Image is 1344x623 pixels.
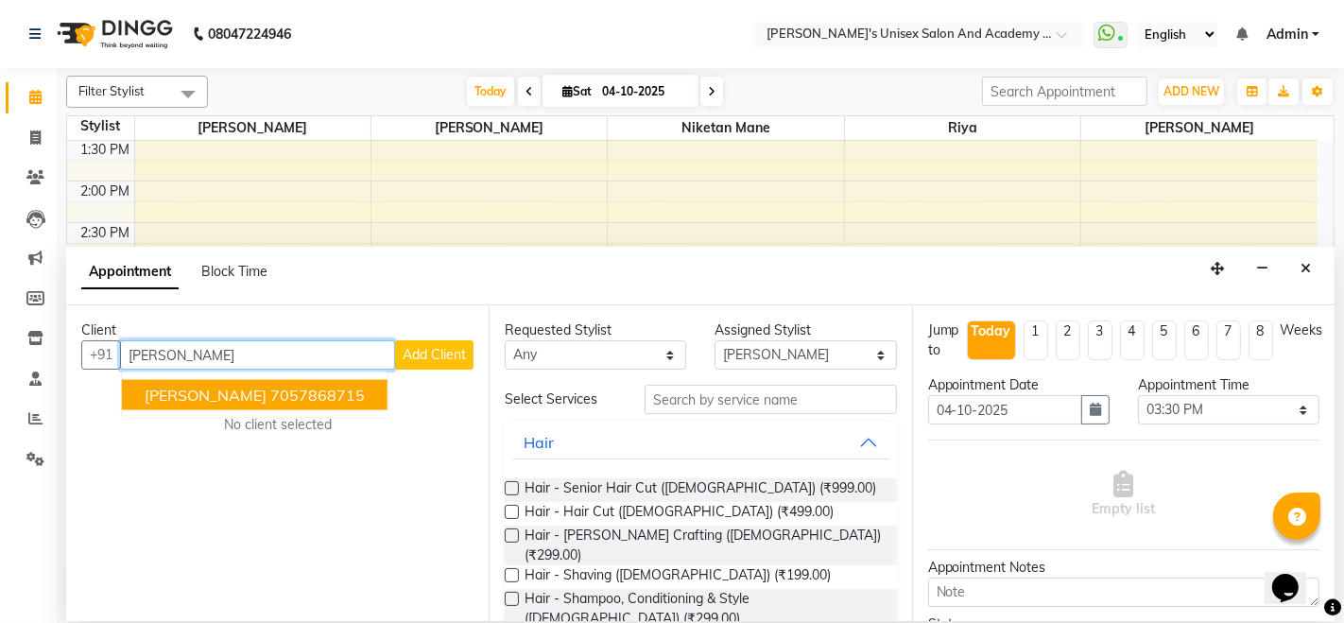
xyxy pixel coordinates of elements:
input: Search by Name/Mobile/Email/Code [120,340,395,370]
span: Filter Stylist [78,83,145,98]
div: Stylist [67,116,134,136]
span: Riya [845,116,1080,140]
span: [PERSON_NAME] [145,386,267,405]
li: 1 [1024,320,1048,360]
div: Hair [524,431,554,454]
ngb-highlight: 7057868715 [270,386,365,405]
img: logo [48,8,178,61]
div: Jump to [928,320,959,360]
span: Hair - Hair Cut ([DEMOGRAPHIC_DATA]) (₹499.00) [525,502,834,526]
b: 08047224946 [208,8,291,61]
div: Client [81,320,474,340]
li: 2 [1056,320,1080,360]
span: Block Time [201,263,267,280]
div: Assigned Stylist [715,320,896,340]
li: 4 [1120,320,1145,360]
div: No client selected [127,415,428,435]
span: Hair - [PERSON_NAME] Crafting ([DEMOGRAPHIC_DATA]) (₹299.00) [525,526,881,565]
span: Niketan Mane [608,116,843,140]
span: Appointment [81,255,179,289]
input: Search Appointment [982,77,1147,106]
li: 3 [1088,320,1112,360]
input: yyyy-mm-dd [928,395,1082,424]
span: Hair - Senior Hair Cut ([DEMOGRAPHIC_DATA]) (₹999.00) [525,478,876,502]
li: 5 [1152,320,1177,360]
button: Hair [512,425,888,459]
span: [PERSON_NAME] [135,116,370,140]
button: Add Client [395,340,474,370]
button: +91 [81,340,121,370]
button: ADD NEW [1159,78,1224,105]
span: [PERSON_NAME] [1081,116,1318,140]
div: Appointment Time [1138,375,1319,395]
li: 6 [1184,320,1209,360]
div: Appointment Notes [928,558,1319,578]
div: Appointment Date [928,375,1110,395]
span: Empty list [1092,471,1155,519]
span: Today [467,77,514,106]
div: Weeks [1281,320,1323,340]
div: 2:30 PM [78,223,134,243]
span: Hair - Shaving ([DEMOGRAPHIC_DATA]) (₹199.00) [525,565,831,589]
div: 2:00 PM [78,182,134,201]
span: Admin [1266,25,1308,44]
div: Requested Stylist [505,320,686,340]
span: [PERSON_NAME] [371,116,607,140]
button: Close [1292,254,1319,284]
span: Add Client [403,346,466,363]
li: 7 [1216,320,1241,360]
div: Today [972,321,1011,341]
span: ADD NEW [1163,84,1219,98]
input: 2025-10-04 [596,78,691,106]
span: Sat [558,84,596,98]
div: 1:30 PM [78,140,134,160]
div: Select Services [491,389,630,409]
iframe: chat widget [1265,547,1325,604]
li: 8 [1249,320,1273,360]
input: Search by service name [645,385,896,414]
